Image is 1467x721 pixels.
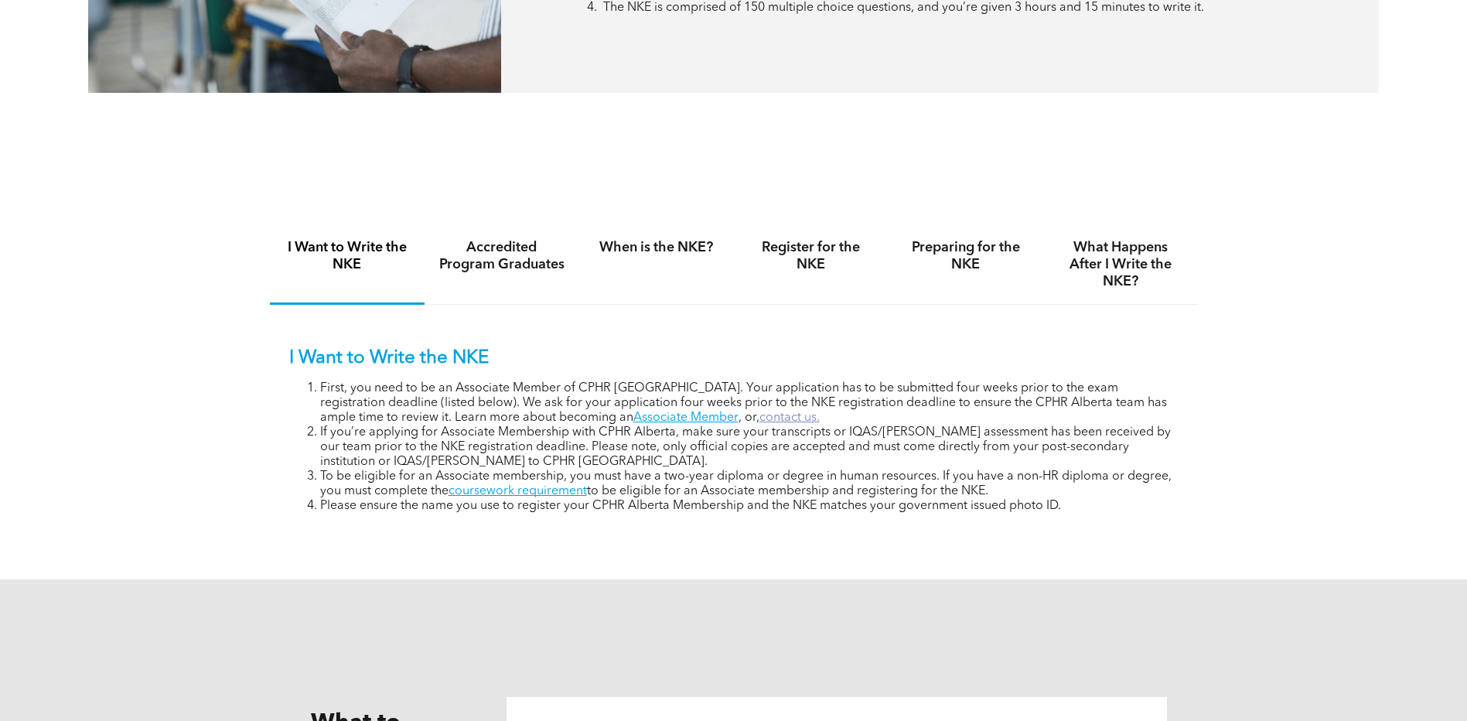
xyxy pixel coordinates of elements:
[320,381,1179,425] li: First, you need to be an Associate Member of CPHR [GEOGRAPHIC_DATA]. Your application has to be s...
[593,239,720,256] h4: When is the NKE?
[320,470,1179,499] li: To be eligible for an Associate membership, you must have a two-year diploma or degree in human r...
[449,485,587,497] a: coursework requirement
[284,239,411,273] h4: I Want to Write the NKE
[1057,239,1184,290] h4: What Happens After I Write the NKE?
[759,412,820,424] a: contact us.
[289,347,1179,370] p: I Want to Write the NKE
[320,499,1179,514] li: Please ensure the name you use to register your CPHR Alberta Membership and the NKE matches your ...
[320,425,1179,470] li: If you’re applying for Associate Membership with CPHR Alberta, make sure your transcripts or IQAS...
[603,2,1204,14] span: The NKE is comprised of 150 multiple choice questions, and you’re given 3 hours and 15 minutes to...
[748,239,875,273] h4: Register for the NKE
[633,412,739,424] a: Associate Member
[902,239,1029,273] h4: Preparing for the NKE
[438,239,565,273] h4: Accredited Program Graduates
